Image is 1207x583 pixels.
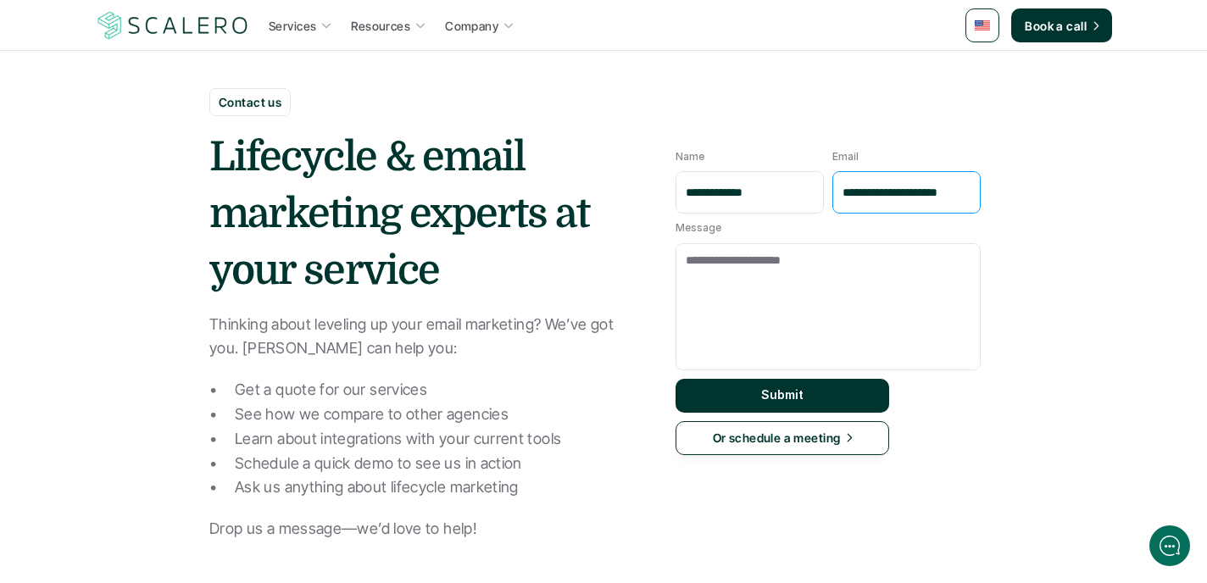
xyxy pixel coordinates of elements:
[235,452,633,476] p: Schedule a quick demo to see us in action
[14,109,325,145] button: New conversation
[1011,8,1112,42] a: Book a call
[676,379,889,413] button: Submit
[235,403,633,427] p: See how we compare to other agencies
[676,151,704,163] p: Name
[761,388,804,403] p: Submit
[209,313,633,362] p: Thinking about leveling up your email marketing? We’ve got you. [PERSON_NAME] can help you:
[142,474,214,485] span: We run on Gist
[95,9,251,42] img: Scalero company logo
[235,378,633,403] p: Get a quote for our services
[109,120,203,134] span: New conversation
[209,517,633,541] p: Drop us a message—we’d love to help!
[219,93,281,111] p: Contact us
[676,222,721,234] p: Message
[1025,17,1087,35] p: Book a call
[1149,525,1190,566] iframe: gist-messenger-bubble-iframe
[676,243,981,370] textarea: Message
[235,475,633,500] p: Ask us anything about lifecycle marketing
[832,151,859,163] p: Email
[351,17,410,35] p: Resources
[445,17,498,35] p: Company
[269,17,316,35] p: Services
[713,429,841,447] p: Or schedule a meeting
[832,171,981,214] input: Email
[95,10,251,41] a: Scalero company logo
[209,129,633,300] h1: Lifecycle & email marketing experts at your service
[676,421,889,455] a: Or schedule a meeting
[676,171,824,214] input: Name
[235,427,633,452] p: Learn about integrations with your current tools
